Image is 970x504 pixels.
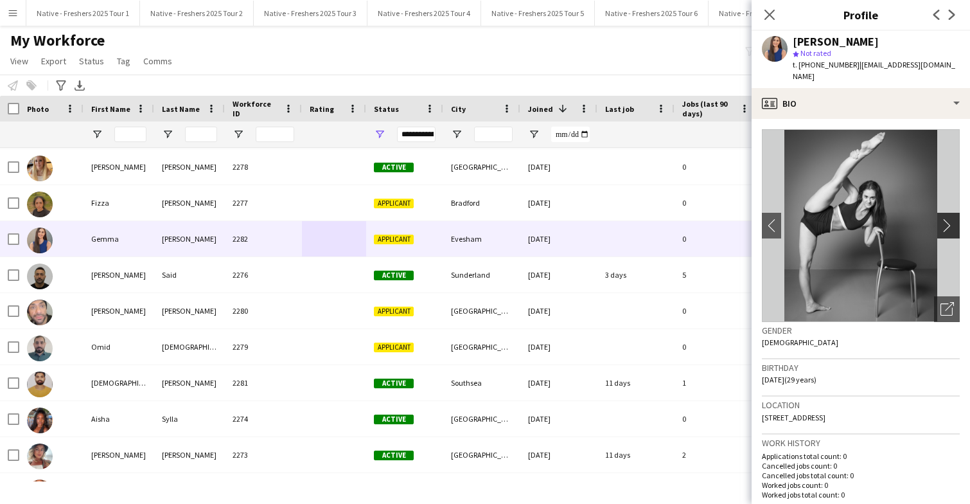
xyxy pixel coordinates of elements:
[762,399,960,411] h3: Location
[793,60,955,81] span: | [EMAIL_ADDRESS][DOMAIN_NAME]
[154,329,225,364] div: [DEMOGRAPHIC_DATA]
[605,104,634,114] span: Last job
[138,53,177,69] a: Comms
[443,293,520,328] div: [GEOGRAPHIC_DATA]
[595,1,709,26] button: Native - Freshers 2025 Tour 6
[528,104,553,114] span: Joined
[162,129,173,140] button: Open Filter Menu
[84,401,154,437] div: Aisha
[27,192,53,217] img: Fizza Toheed
[443,221,520,256] div: Evesham
[233,99,279,118] span: Workforce ID
[374,451,414,460] span: Active
[374,415,414,424] span: Active
[225,257,302,292] div: 2276
[443,365,520,401] div: Southsea
[84,437,154,473] div: [PERSON_NAME]
[367,1,481,26] button: Native - Freshers 2025 Tour 4
[675,401,758,437] div: 0
[140,1,254,26] button: Native - Freshers 2025 Tour 2
[528,129,540,140] button: Open Filter Menu
[520,185,597,221] div: [DATE]
[256,127,294,142] input: Workforce ID Filter Input
[443,257,520,292] div: Sunderland
[597,257,675,292] div: 3 days
[154,365,225,401] div: [PERSON_NAME]
[117,55,130,67] span: Tag
[762,451,960,461] p: Applications total count: 0
[225,293,302,328] div: 2280
[84,365,154,401] div: [DEMOGRAPHIC_DATA]
[225,365,302,401] div: 2281
[10,31,105,50] span: My Workforce
[374,104,399,114] span: Status
[597,365,675,401] div: 11 days
[675,293,758,328] div: 0
[114,127,146,142] input: First Name Filter Input
[675,365,758,401] div: 1
[74,53,109,69] a: Status
[762,129,960,322] img: Crew avatar or photo
[762,413,825,422] span: [STREET_ADDRESS]
[162,104,200,114] span: Last Name
[762,325,960,336] h3: Gender
[374,163,414,172] span: Active
[762,437,960,449] h3: Work history
[520,149,597,184] div: [DATE]
[233,129,244,140] button: Open Filter Menu
[91,129,103,140] button: Open Filter Menu
[520,365,597,401] div: [DATE]
[520,329,597,364] div: [DATE]
[154,437,225,473] div: [PERSON_NAME]
[225,437,302,473] div: 2273
[443,437,520,473] div: [GEOGRAPHIC_DATA]
[225,185,302,221] div: 2277
[91,104,130,114] span: First Name
[800,48,831,58] span: Not rated
[934,296,960,322] div: Open photos pop-in
[675,437,758,473] div: 2
[675,329,758,364] div: 0
[53,78,69,93] app-action-btn: Advanced filters
[762,471,960,480] p: Cancelled jobs total count: 0
[675,257,758,292] div: 5
[793,60,860,69] span: t. [PHONE_NUMBER]
[443,185,520,221] div: Bradford
[675,149,758,184] div: 0
[27,264,53,289] img: George Said
[762,490,960,500] p: Worked jobs total count: 0
[762,461,960,471] p: Cancelled jobs count: 0
[374,379,414,388] span: Active
[474,127,513,142] input: City Filter Input
[443,329,520,364] div: [GEOGRAPHIC_DATA]
[451,104,466,114] span: City
[27,104,49,114] span: Photo
[762,362,960,373] h3: Birthday
[520,293,597,328] div: [DATE]
[84,257,154,292] div: [PERSON_NAME]
[27,444,53,469] img: Carole-Anne Owen
[752,88,970,119] div: Bio
[26,1,140,26] button: Native - Freshers 2025 Tour 1
[520,257,597,292] div: [DATE]
[225,149,302,184] div: 2278
[225,401,302,437] div: 2274
[27,228,53,253] img: Gemma Gathergood
[185,127,217,142] input: Last Name Filter Input
[41,55,66,67] span: Export
[451,129,463,140] button: Open Filter Menu
[143,55,172,67] span: Comms
[27,300,53,325] img: Jay Singh
[682,99,735,118] span: Jobs (last 90 days)
[762,375,816,384] span: [DATE] (29 years)
[481,1,595,26] button: Native - Freshers 2025 Tour 5
[762,337,838,347] span: [DEMOGRAPHIC_DATA]
[374,343,414,352] span: Applicant
[84,293,154,328] div: [PERSON_NAME]
[374,307,414,316] span: Applicant
[10,55,28,67] span: View
[374,129,385,140] button: Open Filter Menu
[36,53,71,69] a: Export
[443,401,520,437] div: [GEOGRAPHIC_DATA]
[72,78,87,93] app-action-btn: Export XLSX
